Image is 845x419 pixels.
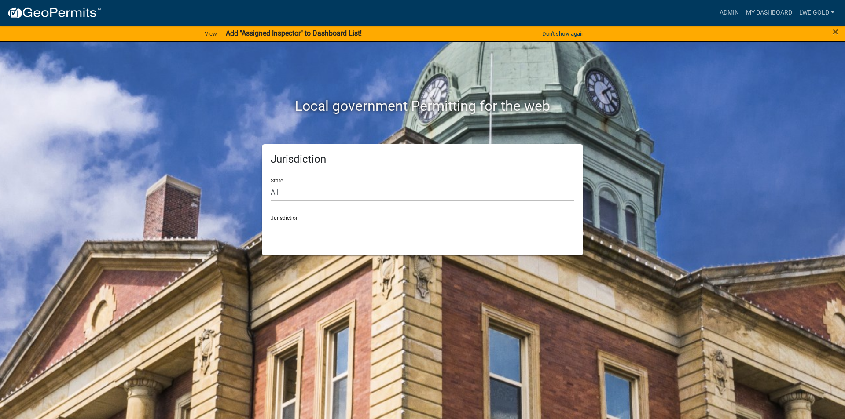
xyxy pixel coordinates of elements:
[539,26,588,41] button: Don't show again
[716,4,742,21] a: Admin
[201,26,220,41] a: View
[178,98,667,114] h2: Local government Permitting for the web
[742,4,796,21] a: My Dashboard
[271,153,574,166] h5: Jurisdiction
[226,29,362,37] strong: Add "Assigned Inspector" to Dashboard List!
[796,4,838,21] a: lweigold
[833,26,838,37] button: Close
[833,26,838,38] span: ×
